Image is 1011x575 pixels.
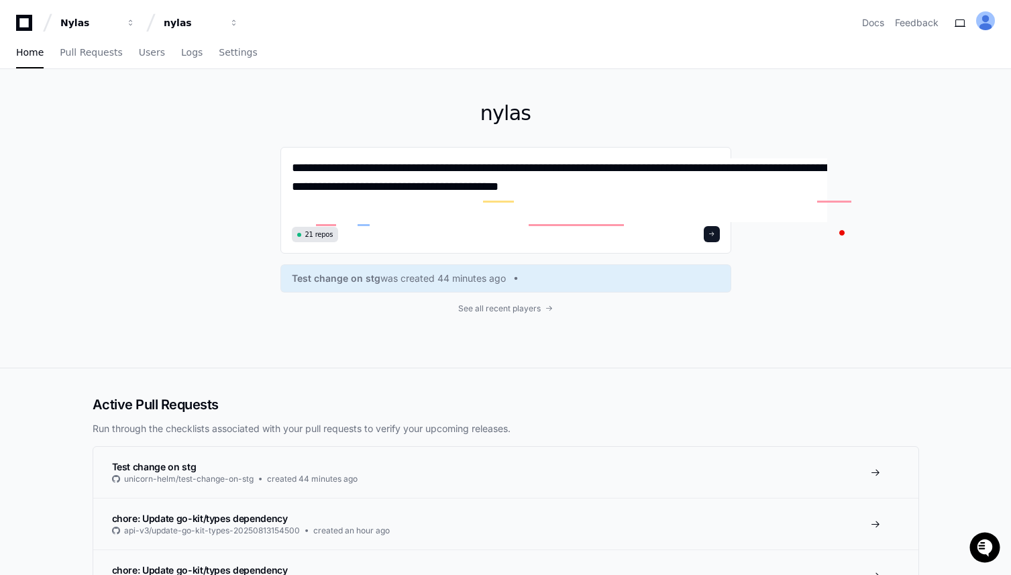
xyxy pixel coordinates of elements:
[968,531,1004,567] iframe: Open customer support
[219,48,257,56] span: Settings
[292,158,827,222] textarea: To enrich screen reader interactions, please activate Accessibility in Grammarly extension settings
[13,52,40,79] img: PlayerZero
[181,38,203,68] a: Logs
[124,474,254,484] span: unicorn-helm/test-change-on-stg
[93,422,919,435] p: Run through the checklists associated with your pull requests to verify your upcoming releases.
[280,101,731,125] h1: nylas
[55,11,141,35] button: Nylas
[112,461,197,472] span: Test change on stg
[112,513,288,524] span: chore: Update go-kit/types dependency
[60,48,122,56] span: Pull Requests
[46,152,170,163] div: We're available if you need us!
[134,180,162,190] span: Pylon
[60,38,122,68] a: Pull Requests
[280,303,731,314] a: See all recent players
[292,272,720,285] a: Test change on stgwas created 44 minutes ago
[93,395,919,414] h2: Active Pull Requests
[228,143,244,159] button: Start new chat
[267,474,358,484] span: created 44 minutes ago
[93,447,918,498] a: Test change on stgunicorn-helm/test-change-on-stgcreated 44 minutes ago
[976,11,995,30] img: ALV-UjVIVO1xujVLAuPApzUHhlN9_vKf9uegmELgxzPxAbKOtnGOfPwn3iBCG1-5A44YWgjQJBvBkNNH2W5_ERJBpY8ZVwxlF...
[219,38,257,68] a: Settings
[158,11,244,35] button: nylas
[292,272,380,285] span: Test change on stg
[16,48,44,56] span: Home
[380,272,506,285] span: was created 44 minutes ago
[13,93,244,114] div: Welcome
[305,229,333,240] span: 21 repos
[93,498,918,550] a: chore: Update go-kit/types dependencyapi-v3/update-go-kit-types-20250813154500created an hour ago
[95,179,162,190] a: Powered byPylon
[164,16,221,30] div: nylas
[862,16,884,30] a: Docs
[313,525,390,536] span: created an hour ago
[13,139,38,163] img: 1736555170064-99ba0984-63c1-480f-8ee9-699278ef63ed
[139,38,165,68] a: Users
[181,48,203,56] span: Logs
[458,303,541,314] span: See all recent players
[139,48,165,56] span: Users
[16,38,44,68] a: Home
[895,16,939,30] button: Feedback
[46,139,220,152] div: Start new chat
[60,16,118,30] div: Nylas
[124,525,300,536] span: api-v3/update-go-kit-types-20250813154500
